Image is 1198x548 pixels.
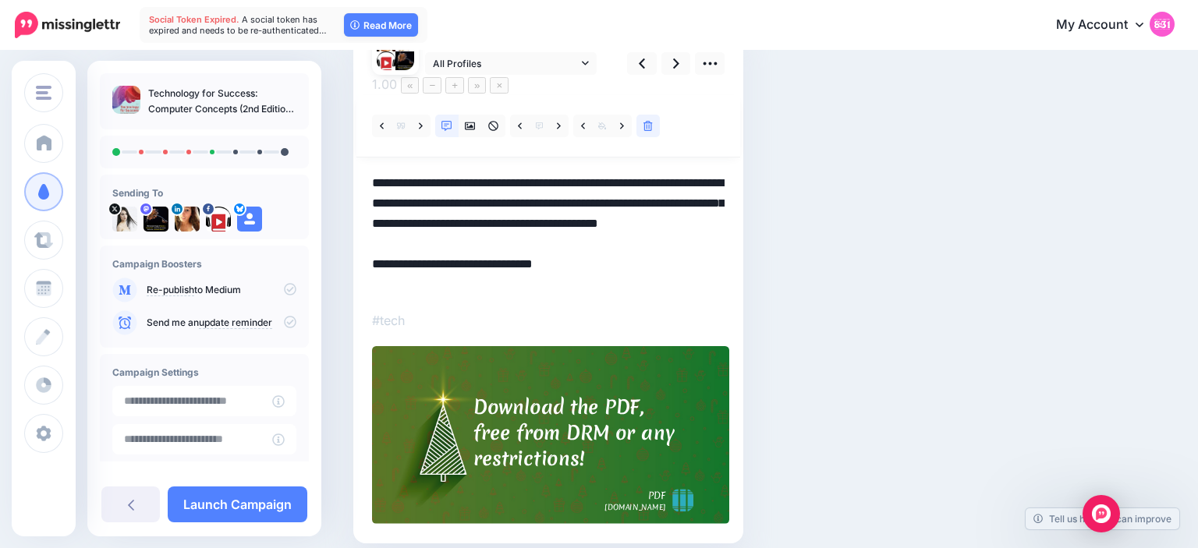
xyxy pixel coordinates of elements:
img: 802740b3fb02512f-84599.jpg [144,207,168,232]
span: All Profiles [433,55,578,72]
img: tSvj_Osu-58146.jpg [112,207,137,232]
a: All Profiles [425,52,597,75]
a: Re-publish [147,284,194,296]
h4: Sending To [112,187,296,199]
a: Tell us how we can improve [1026,508,1179,529]
p: Send me an [147,316,296,330]
div: Download the PDF, free from DRM or any restrictions! [473,394,686,471]
span: [DOMAIN_NAME] [604,501,665,514]
span: PDF [648,490,665,503]
img: 802740b3fb02512f-84599.jpg [395,51,414,70]
a: update reminder [199,316,272,329]
span: A social token has expired and needs to be re-authenticated… [149,14,327,36]
h4: Campaign Boosters [112,258,296,270]
img: 307443043_482319977280263_5046162966333289374_n-bsa149661.png [206,207,231,232]
span: Social Token Expired. [149,14,239,25]
img: 307443043_482319977280263_5046162966333289374_n-bsa149661.png [377,51,395,70]
img: user_default_image.png [237,207,262,232]
p: Technology for Success: Computer Concepts (2nd Edition) – eBook [148,86,296,117]
a: My Account [1040,6,1175,44]
p: to Medium [147,283,296,297]
img: Missinglettr [15,12,120,38]
a: Read More [344,13,418,37]
img: menu.png [36,86,51,100]
img: 1537218439639-55706.png [175,207,200,232]
img: b281b64e1f61f00b15c33513730319a5_thumb.jpg [112,86,140,114]
p: #tech [372,310,725,331]
h4: Campaign Settings [112,366,296,378]
div: Open Intercom Messenger [1083,495,1120,532]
